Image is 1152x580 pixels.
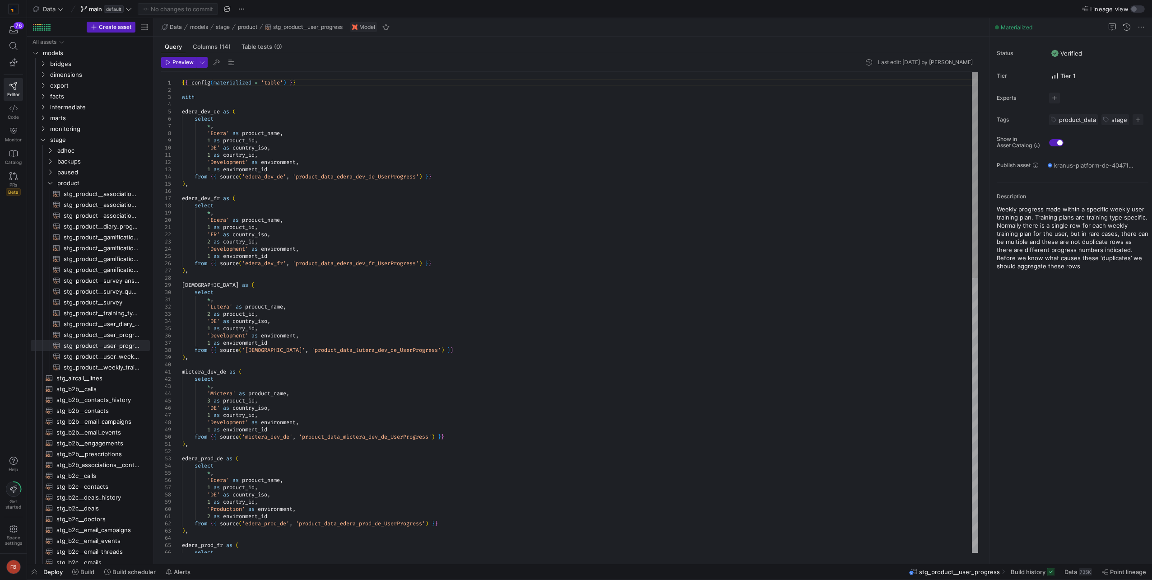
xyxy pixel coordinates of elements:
[89,5,102,13] span: main
[182,180,185,187] span: )
[50,91,149,102] span: facts
[1051,72,1076,80] span: Tier 1
[31,416,150,427] a: stg_b2b__email_campaigns​​​​​​​​​​
[188,22,210,33] button: models
[31,384,150,394] a: stg_b2b__calls​​​​​​​​​​
[31,535,150,546] a: stg_b2c__email_events​​​​​​​​​​
[223,231,229,238] span: as
[261,159,296,166] span: environment
[997,205,1148,270] p: Weekly progress made within a specific weekly user training plan. Training plans are training typ...
[274,44,282,50] span: (0)
[56,427,139,438] span: stg_b2b__email_events​​​​​​​​​​
[242,44,282,50] span: Table tests
[296,245,299,253] span: ,
[161,57,197,68] button: Preview
[31,221,150,232] a: stg_product__diary_progress_action​​​​​​​​​​
[214,166,220,173] span: as
[161,209,171,216] div: 19
[112,568,156,575] span: Build scheduler
[31,91,150,102] div: Press SPACE to select this row.
[7,92,20,97] span: Editor
[99,24,131,30] span: Create asset
[56,460,139,470] span: stg_b2b_associations__contacts​​​​​​​​​​
[161,130,171,137] div: 8
[57,178,149,188] span: product
[238,24,257,30] span: product
[1054,162,1133,169] span: kranus-platform-de-404712 / y42_data_main / stg_product__user_progress
[56,525,139,535] span: stg_b2c__email_campaigns​​​​​​​​​​
[31,394,150,405] a: stg_b2b__contacts_history​​​​​​​​​​
[31,308,150,318] a: stg_product__training_type​​​​​​​​​​
[207,159,248,166] span: 'Development'
[997,136,1032,149] span: Show in Asset Catalog
[293,79,296,86] span: }
[50,113,149,123] span: marts
[31,297,150,308] a: stg_product__survey​​​​​​​​​​
[1051,50,1059,57] img: Verified
[210,209,214,216] span: ,
[31,80,150,91] div: Press SPACE to select this row.
[261,79,283,86] span: 'table'
[161,245,171,253] div: 24
[31,188,150,199] div: Press SPACE to select this row.
[255,238,258,245] span: ,
[50,124,149,134] span: monitoring
[1059,116,1096,123] span: product_data
[255,224,258,231] span: ,
[280,130,283,137] span: ,
[4,168,23,199] a: PRsBeta
[31,253,150,264] a: stg_product__gamification_section​​​​​​​​​​
[31,318,150,329] a: stg_product__user_diary_weekly_progress​​​​​​​​​​
[50,135,149,145] span: stage
[242,130,280,137] span: product_name
[1111,116,1127,123] span: stage
[64,362,139,373] span: stg_product__weekly_training_plan​​​​​​​​​​
[31,351,150,362] a: stg_product__user_weekly_training_plan​​​​​​​​​​
[161,173,171,180] div: 14
[31,405,150,416] a: stg_b2b__contacts​​​​​​​​​​
[31,243,150,253] a: stg_product__gamification_category​​​​​​​​​​
[56,406,139,416] span: stg_b2b__contacts​​​​​​​​​​
[214,79,251,86] span: materialized
[31,481,150,492] a: stg_b2c__contacts​​​​​​​​​​
[214,224,220,231] span: as
[267,231,270,238] span: ,
[4,478,23,513] button: Getstarted
[997,162,1031,168] span: Publish asset
[419,173,422,180] span: )
[68,564,98,580] button: Build
[214,260,217,267] span: {
[207,130,229,137] span: 'Edera'
[161,253,171,260] div: 25
[1049,47,1084,59] button: VerifiedVerified
[31,112,150,123] div: Press SPACE to select this row.
[214,151,220,159] span: as
[64,254,139,264] span: stg_product__gamification_section​​​​​​​​​​
[232,144,267,151] span: country_iso
[261,245,296,253] span: environment
[161,216,171,224] div: 20
[214,173,217,180] span: {
[161,180,171,187] div: 15
[214,137,220,144] span: as
[87,22,135,33] button: Create asset
[31,221,150,232] div: Press SPACE to select this row.
[31,524,150,535] a: stg_b2c__email_campaigns​​​​​​​​​​
[232,130,239,137] span: as
[50,102,149,112] span: intermediate
[56,384,139,394] span: stg_b2b__calls​​​​​​​​​​
[31,470,150,481] a: stg_b2c__calls​​​​​​​​​​
[4,123,23,146] a: Monitor
[31,373,150,384] a: stg_aircall__lines​​​​​​​​​​
[195,260,207,267] span: from
[56,514,139,524] span: stg_b2c__doctors​​​​​​​​​​
[242,173,286,180] span: 'edera_dev_de'
[273,24,343,30] span: stg_product__user_progress
[31,362,150,373] a: stg_product__weekly_training_plan​​​​​​​​​​
[207,216,229,224] span: 'Edera'
[1064,568,1077,575] span: Data
[1110,568,1146,575] span: Point lineage
[31,156,150,167] div: Press SPACE to select this row.
[161,108,171,115] div: 5
[210,173,214,180] span: {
